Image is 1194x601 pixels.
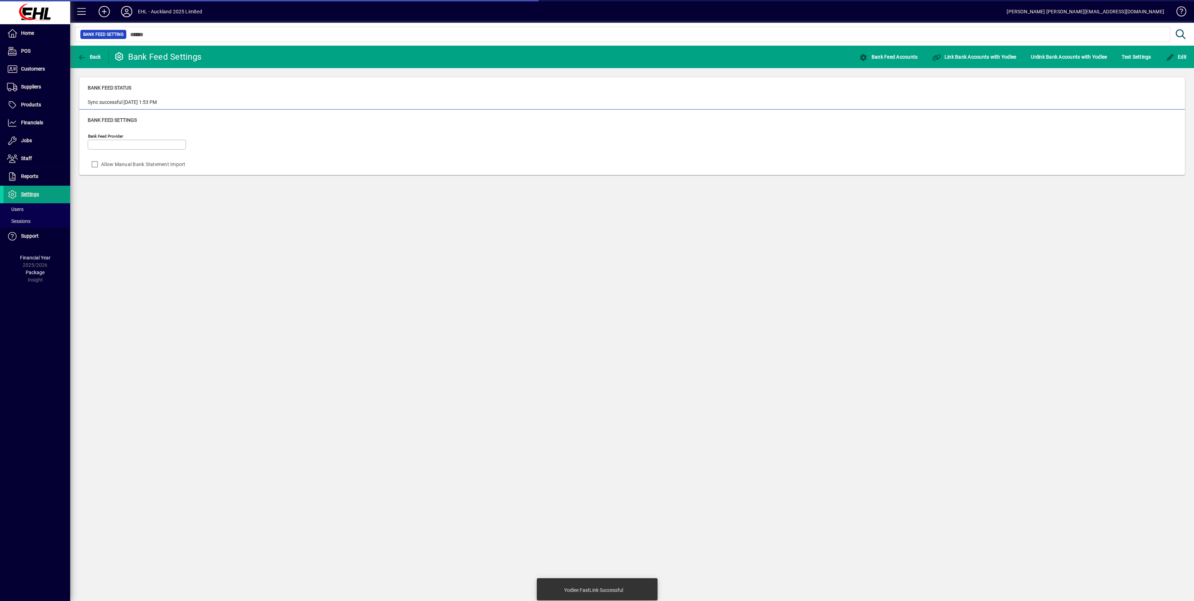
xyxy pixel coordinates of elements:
[83,31,124,38] span: Bank Feed Setting
[21,120,43,125] span: Financials
[26,270,45,275] span: Package
[4,114,70,132] a: Financials
[21,138,32,143] span: Jobs
[76,51,103,63] button: Back
[78,54,101,60] span: Back
[70,51,109,63] app-page-header-button: Back
[21,191,39,197] span: Settings
[859,54,918,60] span: Bank Feed Accounts
[88,134,123,139] mat-label: Bank Feed Provider
[4,168,70,185] a: Reports
[1029,51,1109,63] button: Unlink Bank Accounts with Yodlee
[1171,1,1185,24] a: Knowledge Base
[1164,51,1189,63] button: Edit
[21,48,31,54] span: POS
[21,30,34,36] span: Home
[20,255,51,260] span: Financial Year
[4,132,70,150] a: Jobs
[564,587,623,594] div: Yodlee FastLink Successful
[114,51,202,62] div: Bank Feed Settings
[4,96,70,114] a: Products
[4,42,70,60] a: POS
[4,60,70,78] a: Customers
[93,5,115,18] button: Add
[88,117,137,123] span: Bank Feed Settings
[21,84,41,90] span: Suppliers
[1122,51,1151,62] span: Test Settings
[115,5,138,18] button: Profile
[1007,6,1164,17] div: [PERSON_NAME] [PERSON_NAME][EMAIL_ADDRESS][DOMAIN_NAME]
[4,227,70,245] a: Support
[138,6,202,17] div: EHL - Auckland 2025 Limited
[1166,54,1187,60] span: Edit
[21,66,45,72] span: Customers
[21,173,38,179] span: Reports
[21,156,32,161] span: Staff
[4,215,70,227] a: Sessions
[1031,51,1107,62] span: Unlink Bank Accounts with Yodlee
[4,203,70,215] a: Users
[858,51,919,63] button: Bank Feed Accounts
[4,78,70,96] a: Suppliers
[4,25,70,42] a: Home
[21,102,41,107] span: Products
[88,99,157,106] div: Sync successful [DATE] 1:53 PM
[1120,51,1153,63] button: Test Settings
[7,218,31,224] span: Sessions
[932,54,1016,60] span: Link Bank Accounts with Yodlee
[930,51,1018,63] button: Link Bank Accounts with Yodlee
[21,233,39,239] span: Support
[4,150,70,167] a: Staff
[88,85,131,91] span: Bank Feed Status
[7,206,24,212] span: Users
